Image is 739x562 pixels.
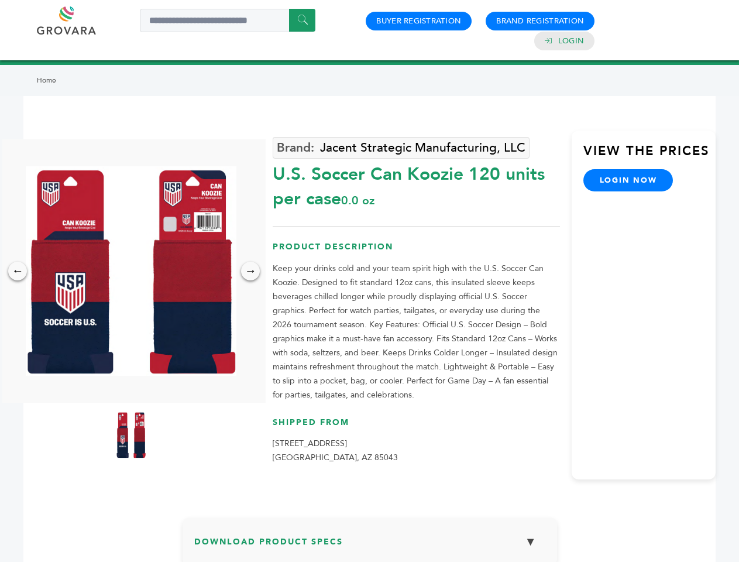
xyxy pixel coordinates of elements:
a: login now [583,169,673,191]
a: Jacent Strategic Manufacturing, LLC [273,137,530,159]
p: Keep your drinks cold and your team spirit high with the U.S. Soccer Can Koozie. Designed to fit ... [273,262,560,402]
h3: View the Prices [583,142,716,169]
button: ▼ [516,529,545,554]
a: Home [37,76,56,85]
img: U.S. Soccer Can Koozie 120 units per case 0.0 oz [26,166,236,376]
input: Search a product or brand... [140,9,315,32]
img: U.S. Soccer Can Koozie 120 units per case 0.0 oz [116,412,146,458]
div: U.S. Soccer Can Koozie 120 units per case [273,156,560,211]
a: Buyer Registration [376,16,461,26]
div: ← [8,262,27,280]
span: 0.0 oz [341,193,374,208]
a: Login [558,36,584,46]
p: [STREET_ADDRESS] [GEOGRAPHIC_DATA], AZ 85043 [273,437,560,465]
div: → [241,262,260,280]
h3: Shipped From [273,417,560,437]
h3: Product Description [273,241,560,262]
a: Brand Registration [496,16,584,26]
